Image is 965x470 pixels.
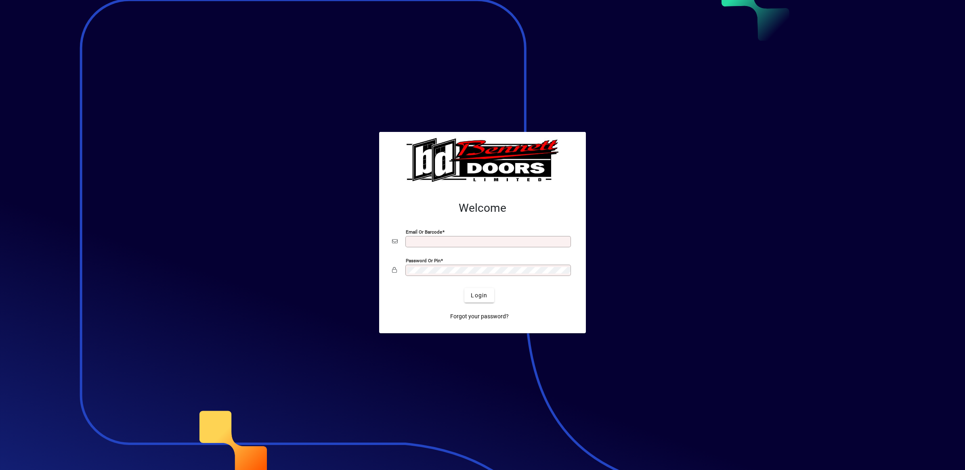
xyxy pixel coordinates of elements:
button: Login [464,288,494,303]
mat-label: Email or Barcode [406,229,442,235]
mat-label: Password or Pin [406,258,441,263]
span: Forgot your password? [450,312,509,321]
span: Login [471,291,487,300]
h2: Welcome [392,201,573,215]
a: Forgot your password? [447,309,512,324]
